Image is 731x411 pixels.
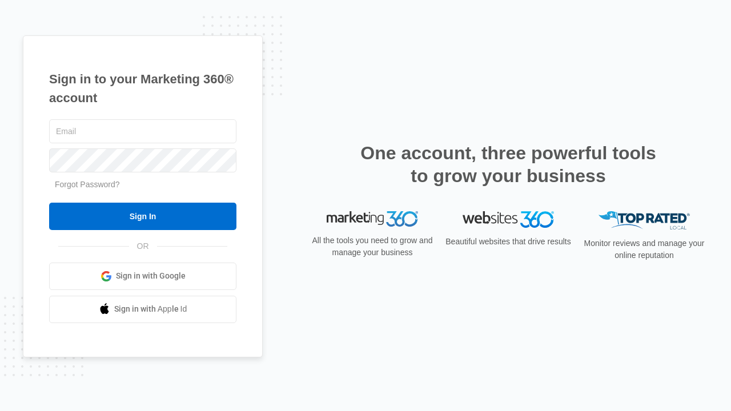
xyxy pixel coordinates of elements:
[580,237,708,261] p: Monitor reviews and manage your online reputation
[357,142,660,187] h2: One account, three powerful tools to grow your business
[463,211,554,228] img: Websites 360
[116,270,186,282] span: Sign in with Google
[327,211,418,227] img: Marketing 360
[55,180,120,189] a: Forgot Password?
[129,240,157,252] span: OR
[49,203,236,230] input: Sign In
[49,296,236,323] a: Sign in with Apple Id
[49,70,236,107] h1: Sign in to your Marketing 360® account
[49,263,236,290] a: Sign in with Google
[444,236,572,248] p: Beautiful websites that drive results
[599,211,690,230] img: Top Rated Local
[308,235,436,259] p: All the tools you need to grow and manage your business
[114,303,187,315] span: Sign in with Apple Id
[49,119,236,143] input: Email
